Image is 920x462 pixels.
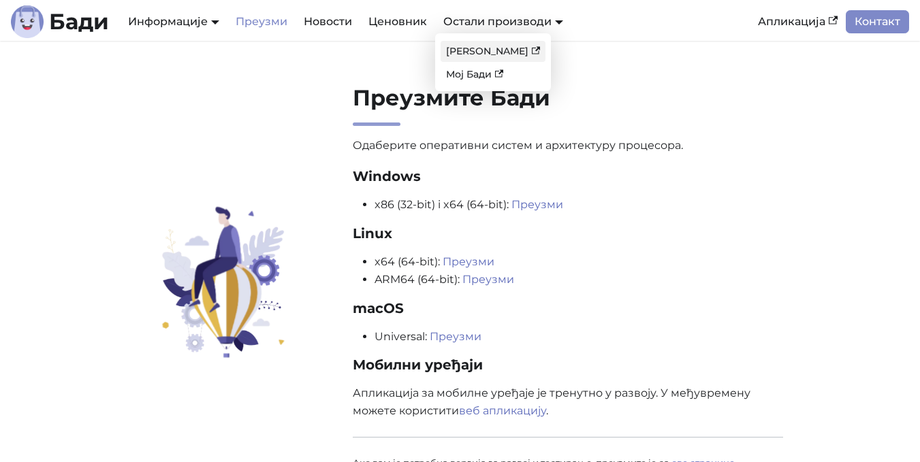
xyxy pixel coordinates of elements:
[353,168,784,185] h3: Windows
[375,328,784,346] li: Universal:
[462,273,514,286] a: Преузми
[49,11,109,33] b: Бади
[128,15,219,28] a: Информације
[511,198,563,211] a: Преузми
[375,271,784,288] li: ARM64 (64-bit):
[353,300,784,317] h3: macOS
[227,10,296,33] a: Преузми
[353,384,784,420] p: Апликација за мобилне уређаје је тренутно у развоју. У међувремену можете користити .
[459,404,546,417] a: веб апликацију
[353,357,784,374] h3: Мобилни уређаји
[360,10,435,33] a: Ценовник
[11,5,109,38] a: ЛогоБади
[750,10,846,33] a: Апликација
[353,225,784,242] h3: Linux
[11,5,44,38] img: Лого
[441,64,545,85] a: Мој Бади
[296,10,360,33] a: Новости
[443,255,494,268] a: Преузми
[375,253,784,271] li: x64 (64-bit):
[134,205,311,359] img: Преузмите Бади
[353,84,784,126] h2: Преузмите Бади
[846,10,909,33] a: Контакт
[353,137,784,154] p: Одаберите оперативни систем и архитектуру процесора.
[430,330,481,343] a: Преузми
[441,41,545,62] a: [PERSON_NAME]
[375,196,784,214] li: x86 (32-bit) i x64 (64-bit):
[443,15,563,28] a: Остали производи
